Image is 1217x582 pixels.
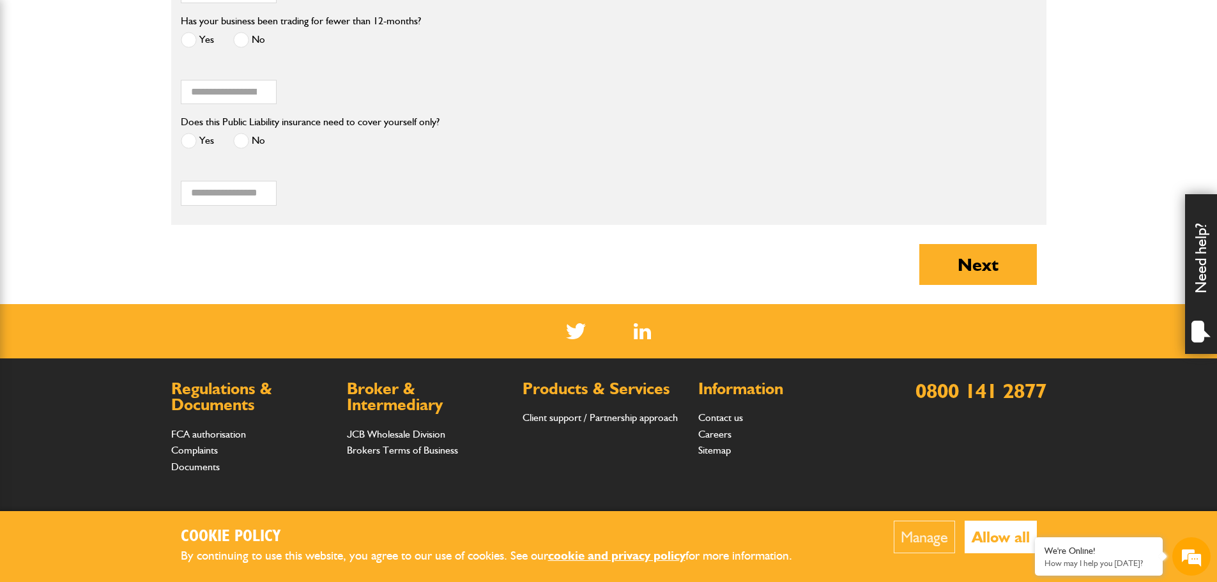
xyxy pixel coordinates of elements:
a: 0800 141 2877 [915,378,1046,403]
a: Documents [171,461,220,473]
label: No [233,32,265,48]
img: Twitter [566,323,586,339]
a: Careers [698,428,731,440]
img: Linked In [634,323,651,339]
button: Manage [894,521,955,553]
a: FCA authorisation [171,428,246,440]
button: Allow all [965,521,1037,553]
label: Yes [181,133,214,149]
h2: Broker & Intermediary [347,381,510,413]
div: We're Online! [1045,546,1153,556]
h2: Cookie Policy [181,527,813,547]
label: Yes [181,32,214,48]
a: cookie and privacy policy [548,548,685,563]
h2: Products & Services [523,381,685,397]
a: Sitemap [698,444,731,456]
a: LinkedIn [634,323,651,339]
label: Has your business been trading for fewer than 12-months? [181,16,421,26]
h2: Regulations & Documents [171,381,334,413]
p: By continuing to use this website, you agree to our use of cookies. See our for more information. [181,546,813,566]
a: Client support / Partnership approach [523,411,678,424]
label: No [233,133,265,149]
p: How may I help you today? [1045,558,1153,568]
a: JCB Wholesale Division [347,428,445,440]
a: Complaints [171,444,218,456]
a: Contact us [698,411,743,424]
h2: Information [698,381,861,397]
button: Next [919,244,1037,285]
a: Brokers Terms of Business [347,444,458,456]
label: Does this Public Liability insurance need to cover yourself only? [181,117,440,127]
div: Need help? [1185,194,1217,354]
